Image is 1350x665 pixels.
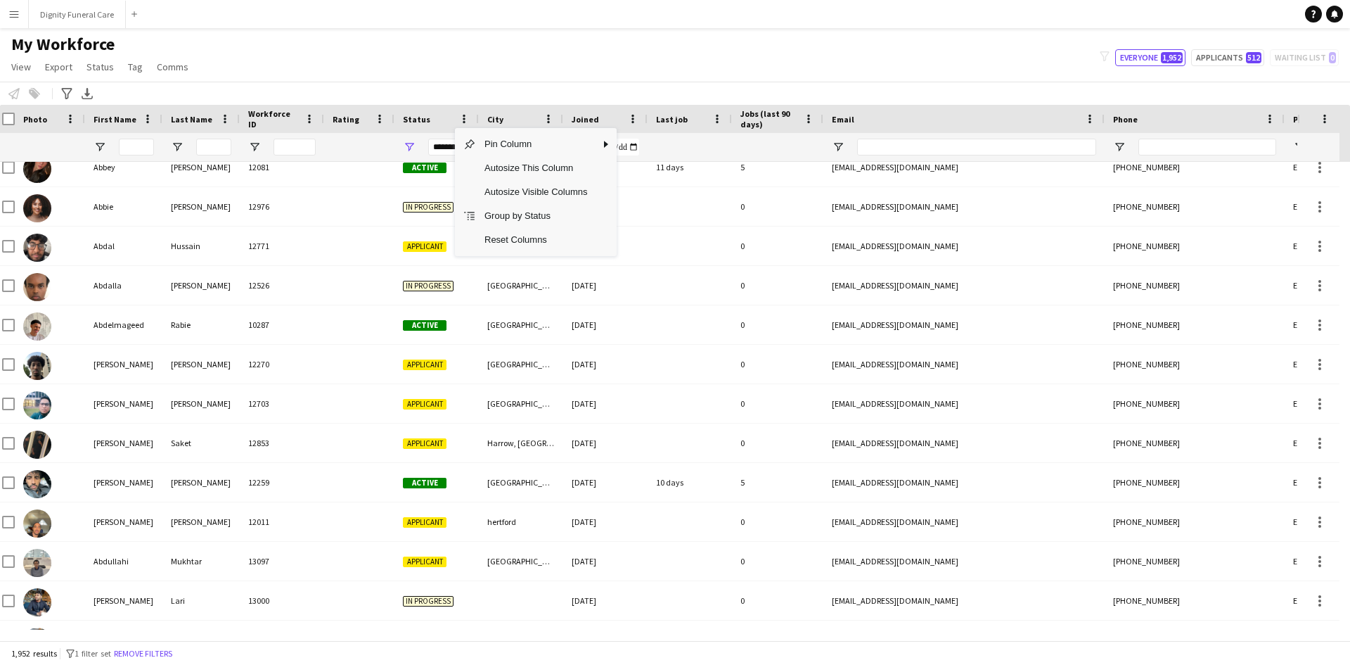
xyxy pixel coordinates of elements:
[240,542,324,581] div: 13097
[656,114,688,125] span: Last job
[248,108,299,129] span: Workforce ID
[563,621,648,659] div: [DATE]
[39,58,78,76] a: Export
[563,266,648,305] div: [DATE]
[1113,114,1138,125] span: Phone
[240,384,324,423] div: 12703
[732,384,823,423] div: 0
[832,141,844,153] button: Open Filter Menu
[85,227,162,265] div: Abdal
[1105,227,1285,265] div: [PHONE_NUMBER]
[85,581,162,620] div: [PERSON_NAME]
[171,141,184,153] button: Open Filter Menu
[162,502,240,541] div: [PERSON_NAME]
[128,61,143,73] span: Tag
[6,58,37,76] a: View
[162,227,240,265] div: Hussain
[23,470,51,498] img: Abdul Wahhab Ahmad
[162,305,240,344] div: Rabie
[597,139,639,156] input: Joined Filter Input
[162,581,240,620] div: Lari
[23,588,51,616] img: Abdur Rafay Anwar Lari
[1105,621,1285,659] div: [PHONE_NUMBER]
[823,305,1105,344] div: [EMAIL_ADDRESS][DOMAIN_NAME]
[1105,502,1285,541] div: [PHONE_NUMBER]
[1191,49,1264,66] button: Applicants512
[476,228,596,252] span: Reset Columns
[403,141,416,153] button: Open Filter Menu
[823,227,1105,265] div: [EMAIL_ADDRESS][DOMAIN_NAME]
[403,241,446,252] span: Applicant
[111,646,175,661] button: Remove filters
[11,34,115,55] span: My Workforce
[403,320,446,331] span: Active
[823,621,1105,659] div: [EMAIL_ADDRESS][DOMAIN_NAME]
[403,281,454,291] span: In progress
[85,542,162,581] div: Abdullahi
[81,58,120,76] a: Status
[23,234,51,262] img: Abdal Hussain
[119,139,154,156] input: First Name Filter Input
[162,384,240,423] div: [PERSON_NAME]
[648,463,732,502] div: 10 days
[403,360,446,370] span: Applicant
[455,128,617,256] div: Column Menu
[403,478,446,488] span: Active
[648,148,732,186] div: 11 days
[85,502,162,541] div: [PERSON_NAME]
[563,345,648,384] div: [DATE]
[563,305,648,344] div: [DATE]
[479,345,563,384] div: [GEOGRAPHIC_DATA]
[476,132,596,156] span: Pin Column
[23,391,51,419] img: Abdul Aleem Mohammed
[1105,187,1285,226] div: [PHONE_NUMBER]
[823,187,1105,226] div: [EMAIL_ADDRESS][DOMAIN_NAME]
[29,1,126,28] button: Dignity Funeral Care
[732,581,823,620] div: 0
[1105,424,1285,462] div: [PHONE_NUMBER]
[732,502,823,541] div: 0
[479,621,563,659] div: [GEOGRAPHIC_DATA]
[94,114,136,125] span: First Name
[732,463,823,502] div: 5
[403,202,454,213] span: In progress
[171,114,212,125] span: Last Name
[403,596,454,607] span: In progress
[823,266,1105,305] div: [EMAIL_ADDRESS][DOMAIN_NAME]
[85,305,162,344] div: Abdelmageed
[563,502,648,541] div: [DATE]
[732,345,823,384] div: 0
[23,628,51,656] img: Abhishek Rayewar
[823,148,1105,186] div: [EMAIL_ADDRESS][DOMAIN_NAME]
[476,180,596,204] span: Autosize Visible Columns
[403,438,446,449] span: Applicant
[823,424,1105,462] div: [EMAIL_ADDRESS][DOMAIN_NAME]
[648,621,732,659] div: 1 day
[122,58,148,76] a: Tag
[732,424,823,462] div: 0
[732,187,823,226] div: 0
[23,155,51,183] img: Abbey Jones
[1113,141,1126,153] button: Open Filter Menu
[162,463,240,502] div: [PERSON_NAME]
[1115,49,1185,66] button: Everyone1,952
[240,621,324,659] div: 9508
[151,58,194,76] a: Comms
[832,114,854,125] span: Email
[240,148,324,186] div: 12081
[85,345,162,384] div: [PERSON_NAME]
[85,424,162,462] div: [PERSON_NAME]
[162,424,240,462] div: Saket
[563,581,648,620] div: [DATE]
[240,305,324,344] div: 10287
[240,187,324,226] div: 12976
[85,463,162,502] div: [PERSON_NAME]
[732,542,823,581] div: 0
[732,227,823,265] div: 0
[563,542,648,581] div: [DATE]
[823,345,1105,384] div: [EMAIL_ADDRESS][DOMAIN_NAME]
[563,463,648,502] div: [DATE]
[58,85,75,102] app-action-btn: Advanced filters
[1105,266,1285,305] div: [PHONE_NUMBER]
[479,542,563,581] div: [GEOGRAPHIC_DATA]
